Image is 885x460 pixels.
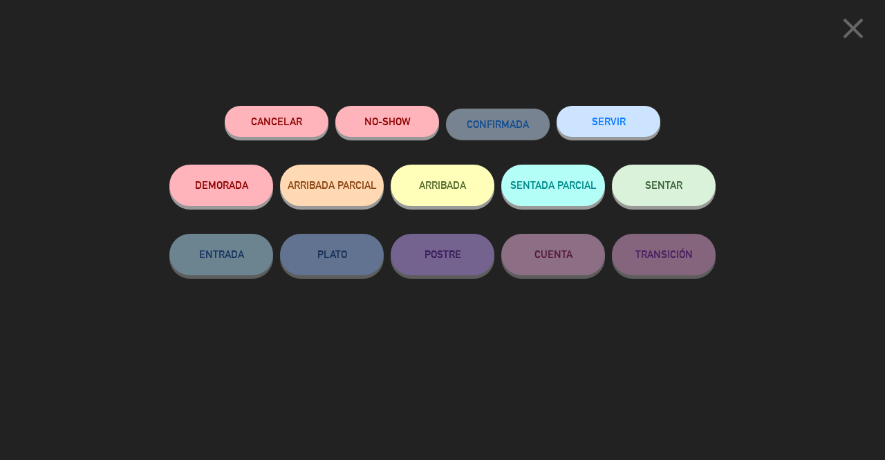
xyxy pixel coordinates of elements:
button: SENTADA PARCIAL [501,165,605,206]
button: PLATO [280,234,384,275]
button: Cancelar [225,106,328,137]
button: POSTRE [391,234,494,275]
button: CUENTA [501,234,605,275]
button: ARRIBADA PARCIAL [280,165,384,206]
span: SENTAR [645,179,682,191]
button: SERVIR [557,106,660,137]
button: NO-SHOW [335,106,439,137]
button: close [832,10,875,51]
button: TRANSICIÓN [612,234,716,275]
i: close [836,11,870,46]
button: ENTRADA [169,234,273,275]
button: CONFIRMADA [446,109,550,140]
button: ARRIBADA [391,165,494,206]
button: SENTAR [612,165,716,206]
span: CONFIRMADA [467,118,529,130]
button: DEMORADA [169,165,273,206]
span: ARRIBADA PARCIAL [288,179,377,191]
